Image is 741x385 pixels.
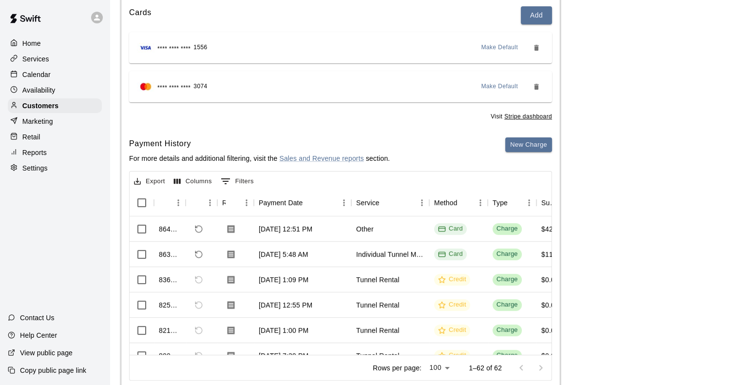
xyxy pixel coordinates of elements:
[132,174,168,189] button: Export
[541,300,559,310] div: $0.00
[259,275,308,285] div: Sep 25, 2025, 1:09 PM
[8,67,102,82] a: Calendar
[481,43,518,53] span: Make Default
[159,300,181,310] div: 825262
[8,98,102,113] a: Customers
[259,300,312,310] div: Sep 19, 2025, 12:55 PM
[541,275,559,285] div: $0.00
[8,161,102,175] div: Settings
[186,189,217,216] div: Refund
[193,43,207,53] span: 1556
[222,322,240,339] button: Download Receipt
[529,40,544,56] button: Remove
[159,275,181,285] div: 836651
[190,347,207,364] span: Refund payment
[190,246,207,263] span: Refund payment
[154,189,186,216] div: Id
[190,221,207,237] span: Refund payment
[541,250,567,259] div: $117.46
[380,196,393,210] button: Sort
[222,246,240,263] button: Download Receipt
[22,163,48,173] p: Settings
[226,196,239,210] button: Sort
[469,363,502,373] p: 1–62 of 62
[259,351,308,361] div: Sep 5, 2025, 7:39 PM
[496,275,518,284] div: Charge
[8,83,102,97] a: Availability
[279,154,363,162] a: Sales and Revenue reports
[8,130,102,144] a: Retail
[20,366,86,375] p: Copy public page link
[415,195,429,210] button: Menu
[22,116,53,126] p: Marketing
[541,189,557,216] div: Subtotal
[8,36,102,51] a: Home
[481,82,518,92] span: Make Default
[254,189,351,216] div: Payment Date
[137,43,154,53] img: Credit card brand logo
[438,275,466,284] div: Credit
[159,250,181,259] div: 863925
[129,6,152,24] h6: Cards
[22,38,41,48] p: Home
[171,195,186,210] button: Menu
[504,113,552,120] a: Stripe dashboard
[522,195,536,210] button: Menu
[22,85,56,95] p: Availability
[337,195,351,210] button: Menu
[477,40,522,56] button: Make Default
[218,173,256,189] button: Show filters
[356,326,399,335] div: Tunnel Rental
[8,145,102,160] a: Reports
[239,195,254,210] button: Menu
[129,137,390,150] h6: Payment History
[222,347,240,365] button: Download Receipt
[541,224,563,234] div: $42.54
[496,250,518,259] div: Charge
[457,196,471,210] button: Sort
[496,326,518,335] div: Charge
[493,189,508,216] div: Type
[259,326,308,335] div: Sep 17, 2025, 1:00 PM
[491,112,552,122] span: Visit
[373,363,421,373] p: Rows per page:
[159,196,172,210] button: Sort
[438,300,466,309] div: Credit
[356,250,424,259] div: Individual Tunnel Membership (20 Credits)
[508,196,521,210] button: Sort
[259,224,312,234] div: Oct 9, 2025, 12:51 PM
[303,196,317,210] button: Sort
[222,220,240,238] button: Download Receipt
[438,351,466,360] div: Credit
[22,132,40,142] p: Retail
[438,326,466,335] div: Credit
[356,351,399,361] div: Tunnel Rental
[438,224,463,233] div: Card
[496,351,518,360] div: Charge
[159,351,181,361] div: 800054
[190,322,207,339] span: Refund payment
[129,154,390,163] p: For more details and additional filtering, visit the section.
[190,271,207,288] span: Refund payment
[541,326,559,335] div: $0.00
[8,114,102,129] a: Marketing
[22,148,47,157] p: Reports
[529,79,544,95] button: Remove
[477,79,522,95] button: Make Default
[541,351,559,361] div: $0.00
[22,70,51,79] p: Calendar
[222,189,226,216] div: Receipt
[259,189,303,216] div: Payment Date
[190,196,204,210] button: Sort
[8,52,102,66] a: Services
[222,296,240,314] button: Download Receipt
[20,313,55,323] p: Contact Us
[22,54,49,64] p: Services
